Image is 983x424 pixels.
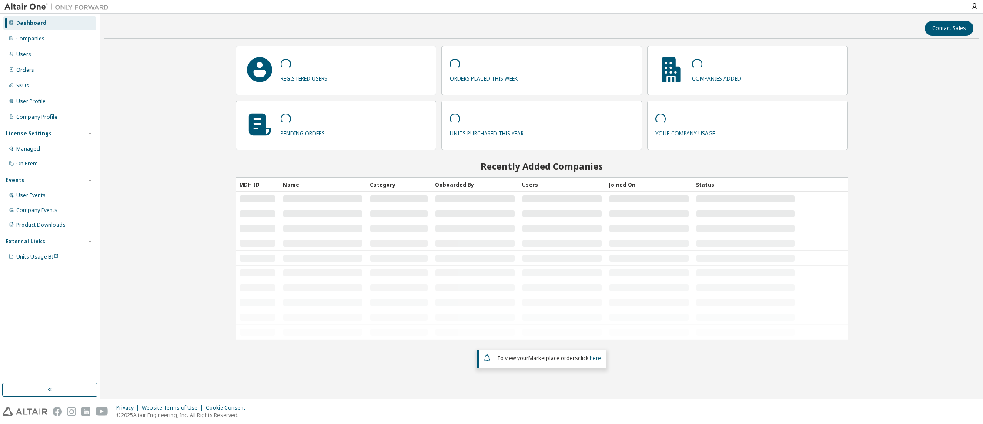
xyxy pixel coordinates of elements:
[53,407,62,416] img: facebook.svg
[528,354,578,362] em: Marketplace orders
[206,404,251,411] div: Cookie Consent
[3,407,47,416] img: altair_logo.svg
[81,407,90,416] img: linkedin.svg
[590,354,601,362] a: here
[16,67,34,74] div: Orders
[67,407,76,416] img: instagram.svg
[692,72,741,82] p: companies added
[435,178,515,192] div: Onboarded By
[16,207,57,214] div: Company Events
[16,51,31,58] div: Users
[609,178,689,192] div: Joined On
[281,127,325,137] p: pending orders
[236,161,848,172] h2: Recently Added Companies
[16,98,46,105] div: User Profile
[16,222,66,229] div: Product Downloads
[450,127,524,137] p: units purchased this year
[283,178,363,192] div: Name
[497,354,601,362] span: To view your click
[16,160,38,167] div: On Prem
[16,145,40,152] div: Managed
[239,178,276,192] div: MDH ID
[4,3,113,11] img: Altair One
[16,35,45,42] div: Companies
[925,21,973,36] button: Contact Sales
[655,127,715,137] p: your company usage
[6,238,45,245] div: External Links
[370,178,428,192] div: Category
[450,72,518,82] p: orders placed this week
[142,404,206,411] div: Website Terms of Use
[116,404,142,411] div: Privacy
[6,177,24,184] div: Events
[696,178,796,192] div: Status
[6,130,52,137] div: License Settings
[522,178,602,192] div: Users
[281,72,328,82] p: registered users
[116,411,251,419] p: © 2025 Altair Engineering, Inc. All Rights Reserved.
[16,114,57,121] div: Company Profile
[16,192,46,199] div: User Events
[16,82,29,89] div: SKUs
[96,407,108,416] img: youtube.svg
[16,20,47,27] div: Dashboard
[16,253,59,260] span: Units Usage BI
